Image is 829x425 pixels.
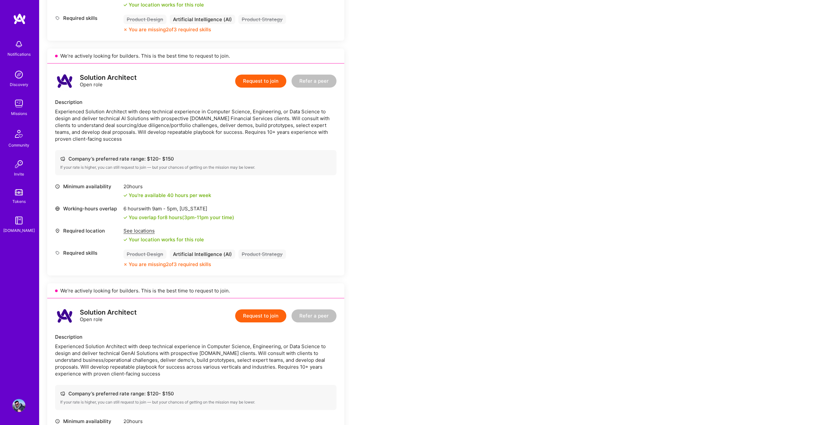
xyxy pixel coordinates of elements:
div: Artificial Intelligence (AI) [170,15,235,24]
img: Invite [12,158,25,171]
img: teamwork [12,97,25,110]
div: Required skills [55,249,120,256]
div: Product Design [123,249,166,259]
span: 3pm - 11pm [184,214,208,220]
div: Product Strategy [238,15,286,24]
img: logo [55,71,75,91]
div: Your location works for this role [123,1,204,8]
img: User Avatar [12,399,25,412]
div: Working-hours overlap [55,205,120,212]
i: icon Cash [60,156,65,161]
div: Company’s preferred rate range: $ 120 - $ 150 [60,390,331,397]
div: Solution Architect [80,309,137,316]
a: User Avatar [11,399,27,412]
i: icon Tag [55,16,60,21]
div: Product Design [123,15,166,24]
div: Invite [14,171,24,177]
i: icon Clock [55,184,60,189]
button: Request to join [235,309,286,322]
div: Required location [55,227,120,234]
i: icon Check [123,193,127,197]
div: Missions [11,110,27,117]
div: 6 hours with [US_STATE] [123,205,234,212]
button: Request to join [235,75,286,88]
div: Artificial Intelligence (AI) [170,249,235,259]
div: [DOMAIN_NAME] [3,227,35,234]
i: icon CloseOrange [123,262,127,266]
div: Community [8,142,29,149]
i: icon Check [123,238,127,242]
div: You're available 40 hours per week [123,192,211,199]
div: Required skills [55,15,120,21]
i: icon Check [123,216,127,220]
div: Your location works for this role [123,236,204,243]
div: 20 hours [123,418,211,425]
div: We’re actively looking for builders. This is the best time to request to join. [47,283,344,298]
div: If your rate is higher, you can still request to join — but your chances of getting on the missio... [60,400,331,405]
i: icon CloseOrange [123,28,127,32]
div: 20 hours [123,183,211,190]
i: icon Tag [55,250,60,255]
img: bell [12,38,25,51]
div: Product Strategy [238,249,286,259]
i: icon Location [55,228,60,233]
span: 9am - 5pm , [151,205,179,212]
div: Discovery [10,81,28,88]
img: discovery [12,68,25,81]
div: Tokens [12,198,26,205]
div: Solution Architect [80,74,137,81]
div: Minimum availability [55,183,120,190]
div: Open role [80,74,137,88]
i: icon World [55,206,60,211]
div: Description [55,99,336,106]
div: If your rate is higher, you can still request to join — but your chances of getting on the missio... [60,165,331,170]
i: icon Cash [60,391,65,396]
div: Description [55,333,336,340]
div: See locations [123,227,204,234]
div: Company’s preferred rate range: $ 120 - $ 150 [60,155,331,162]
img: guide book [12,214,25,227]
i: icon Check [123,3,127,7]
div: You overlap for 8 hours ( your time) [129,214,234,221]
button: Refer a peer [292,75,336,88]
div: Notifications [7,51,31,58]
div: We’re actively looking for builders. This is the best time to request to join. [47,49,344,64]
div: You are missing 2 of 3 required skills [129,261,211,268]
button: Refer a peer [292,309,336,322]
i: icon Clock [55,419,60,424]
div: Open role [80,309,137,323]
img: logo [13,13,26,25]
div: Minimum availability [55,418,120,425]
img: tokens [15,189,23,195]
div: You are missing 2 of 3 required skills [129,26,211,33]
div: Experienced Solution Architect with deep technical experience in Computer Science, Engineering, o... [55,108,336,142]
img: logo [55,306,75,326]
img: Community [11,126,27,142]
div: Experienced Solution Architect with deep technical experience in Computer Science, Engineering, o... [55,343,336,377]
